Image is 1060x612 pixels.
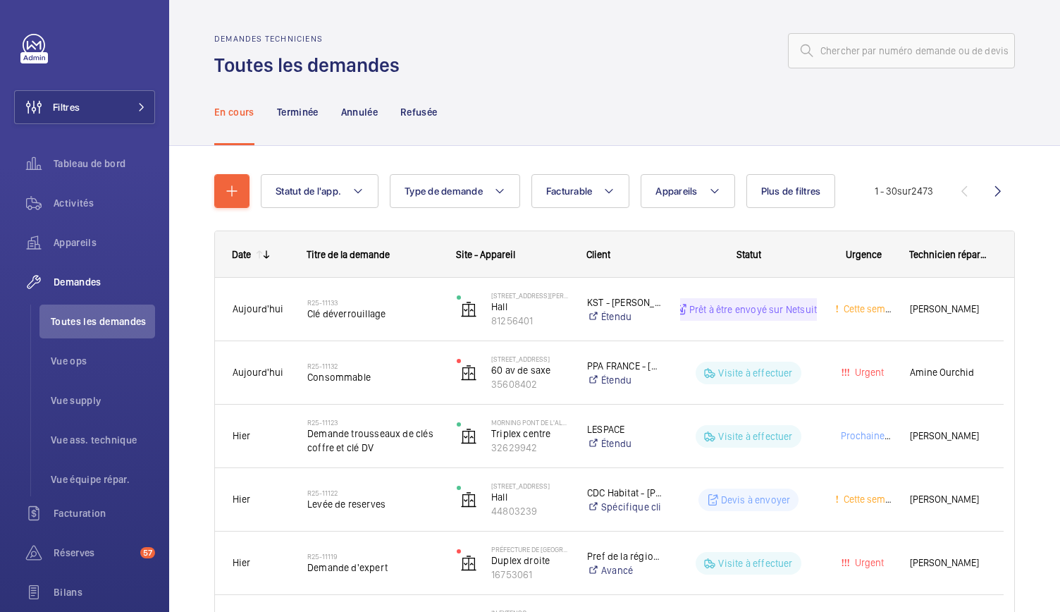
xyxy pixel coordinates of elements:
[456,249,515,260] span: Site - Appareil
[460,365,477,381] img: elevator.svg
[233,367,283,378] span: Aujourd'hui
[491,545,569,553] p: Préfecture de [GEOGRAPHIC_DATA]
[587,295,662,310] p: KST - [PERSON_NAME]
[641,174,734,208] button: Appareils
[390,174,520,208] button: Type de demande
[841,303,904,314] span: Cette semaine
[910,301,986,317] span: [PERSON_NAME]
[718,366,792,380] p: Visite à effectuer
[460,555,477,572] img: elevator.svg
[233,303,283,314] span: Aujourd'hui
[897,185,911,197] span: sur
[491,427,569,441] p: Triplex centre
[307,362,438,370] h2: R25-11132
[54,196,155,210] span: Activités
[307,489,438,497] h2: R25-11122
[341,105,378,119] p: Annulée
[761,185,821,197] span: Plus de filtres
[841,494,904,505] span: Cette semaine
[51,314,155,329] span: Toutes les demandes
[51,472,155,486] span: Vue équipe répar.
[307,307,438,321] span: Clé déverrouillage
[587,549,662,563] p: Pref de la région [GEOGRAPHIC_DATA]
[53,100,80,114] span: Filtres
[910,491,986,508] span: [PERSON_NAME]
[491,377,569,391] p: 35608402
[307,370,438,384] span: Consommable
[491,490,569,504] p: Hall
[909,249,987,260] span: Technicien réparateur
[655,185,697,197] span: Appareils
[587,359,662,373] p: PPA FRANCE - [PERSON_NAME]
[277,105,319,119] p: Terminée
[54,506,155,520] span: Facturation
[491,291,569,300] p: [STREET_ADDRESS][PERSON_NAME]
[51,354,155,368] span: Vue ops
[546,185,593,197] span: Facturable
[586,249,610,260] span: Client
[721,493,791,507] p: Devis à envoyer
[689,302,822,317] p: Prêt à être envoyé sur Netsuite
[307,427,438,455] span: Demande trousseaux de clés coffre et clé DV
[54,235,155,250] span: Appareils
[491,355,569,363] p: [STREET_ADDRESS]
[54,585,155,599] span: Bilans
[51,393,155,408] span: Vue supply
[307,298,438,307] h2: R25-11133
[587,373,662,387] a: Étendu
[491,441,569,455] p: 32629942
[910,555,986,571] span: [PERSON_NAME]
[214,52,408,78] h1: Toutes les demandes
[587,486,662,500] p: CDC Habitat - [PERSON_NAME]
[400,105,437,119] p: Refusée
[852,367,884,378] span: Urgent
[54,546,135,560] span: Réserves
[307,249,390,260] span: Titre de la demande
[233,557,250,568] span: Hier
[491,553,569,568] p: Duplex droite
[875,186,933,196] span: 1 - 30 2473
[233,494,250,505] span: Hier
[140,547,155,558] span: 57
[214,105,254,119] p: En cours
[587,563,662,577] a: Avancé
[276,185,341,197] span: Statut de l'app.
[14,90,155,124] button: Filtres
[307,561,438,575] span: Demande d'expert
[846,249,882,260] span: Urgence
[531,174,630,208] button: Facturable
[261,174,378,208] button: Statut de l'app.
[491,300,569,314] p: Hall
[587,500,662,514] a: Spécifique client
[737,249,761,260] span: Statut
[214,34,408,44] h2: Demandes techniciens
[491,504,569,518] p: 44803239
[788,33,1015,68] input: Chercher par numéro demande ou de devis
[307,552,438,561] h2: R25-11119
[746,174,836,208] button: Plus de filtres
[491,482,569,490] p: [STREET_ADDRESS]
[460,491,477,508] img: elevator.svg
[910,365,986,381] span: Amine Ourchid
[852,557,884,568] span: Urgent
[587,422,662,436] p: LESPACE
[718,556,792,570] p: Visite à effectuer
[491,314,569,328] p: 81256401
[460,301,477,318] img: elevator.svg
[587,436,662,451] a: Étendu
[838,430,910,441] span: Prochaine visite
[232,249,251,260] div: Date
[54,275,155,289] span: Demandes
[718,429,792,443] p: Visite à effectuer
[910,428,986,444] span: [PERSON_NAME]
[233,430,250,441] span: Hier
[405,185,483,197] span: Type de demande
[491,363,569,377] p: 60 av de saxe
[460,428,477,445] img: elevator.svg
[307,418,438,427] h2: R25-11123
[587,310,662,324] a: Étendu
[54,157,155,171] span: Tableau de bord
[491,568,569,582] p: 16753061
[51,433,155,447] span: Vue ass. technique
[491,418,569,427] p: Morning Pont de l'Alma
